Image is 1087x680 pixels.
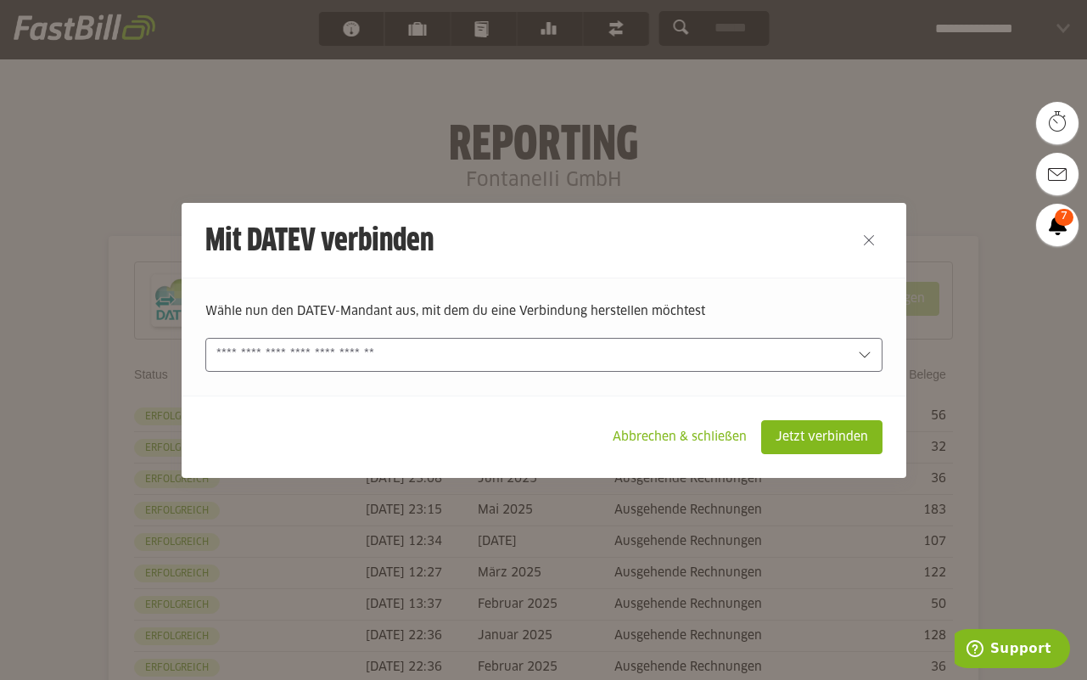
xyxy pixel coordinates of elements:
sl-button: Jetzt verbinden [761,420,882,454]
sl-button: Abbrechen & schließen [598,420,761,454]
span: 7 [1055,209,1073,226]
a: 7 [1036,204,1079,246]
p: Wähle nun den DATEV-Mandant aus, mit dem du eine Verbindung herstellen möchtest [205,302,882,321]
iframe: Öffnet ein Widget, in dem Sie weitere Informationen finden [955,629,1070,672]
